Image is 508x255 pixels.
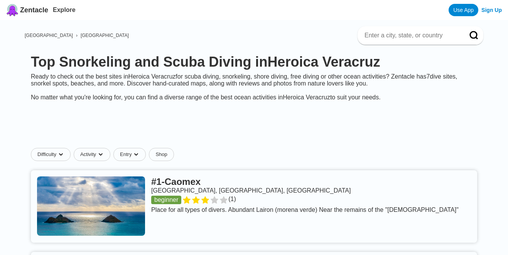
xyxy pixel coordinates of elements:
a: [GEOGRAPHIC_DATA] [25,33,73,38]
input: Enter a city, state, or country [364,32,459,39]
button: Activitydropdown caret [74,148,113,161]
a: Sign Up [481,7,502,13]
a: [GEOGRAPHIC_DATA] [81,33,129,38]
span: Activity [80,151,96,158]
span: Entry [120,151,132,158]
a: Use App [449,4,478,16]
img: Zentacle logo [6,4,19,16]
img: dropdown caret [58,151,64,158]
span: Difficulty [37,151,56,158]
span: Zentacle [20,6,48,14]
a: Shop [149,148,174,161]
a: Explore [53,7,76,13]
h1: Top Snorkeling and Scuba Diving in Heroica Veracruz [31,54,477,70]
button: Difficultydropdown caret [31,148,74,161]
img: dropdown caret [133,151,139,158]
div: Ready to check out the best sites in Heroica Veracruz for scuba diving, snorkeling, shore diving,... [25,73,483,101]
img: dropdown caret [98,151,104,158]
span: › [76,33,78,38]
button: Entrydropdown caret [113,148,149,161]
a: Zentacle logoZentacle [6,4,48,16]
